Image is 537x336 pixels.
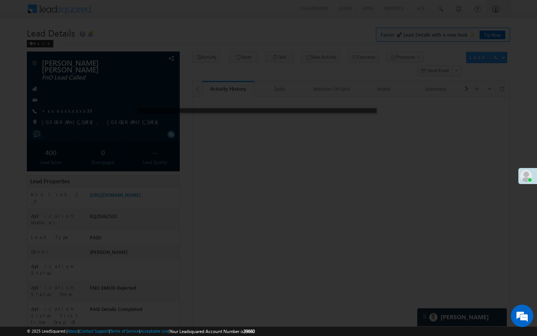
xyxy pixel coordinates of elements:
span: Your Leadsquared Account Number is [170,329,255,334]
a: Terms of Service [110,329,139,333]
a: About [67,329,78,333]
a: Contact Support [79,329,109,333]
span: © 2025 LeadSquared | | | | | [27,328,255,335]
a: Acceptable Use [140,329,169,333]
span: 39660 [244,329,255,334]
